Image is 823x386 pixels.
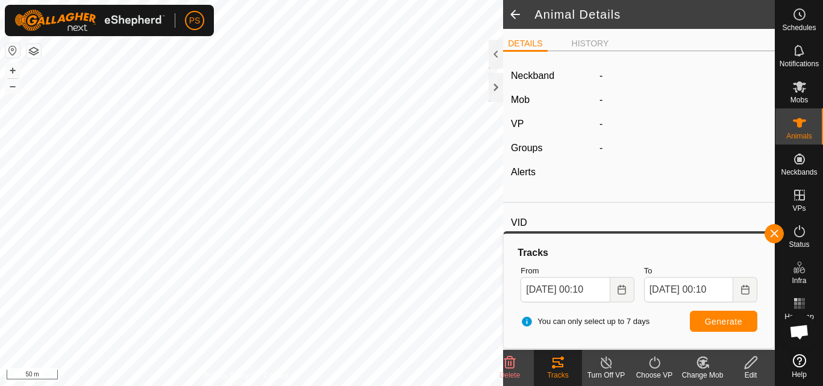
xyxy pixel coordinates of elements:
[792,205,806,212] span: VPs
[786,132,812,140] span: Animals
[781,314,818,350] div: Open chat
[14,10,165,31] img: Gallagher Logo
[644,265,757,277] label: To
[511,95,530,105] label: Mob
[595,141,772,155] div: -
[511,167,536,177] label: Alerts
[610,277,634,302] button: Choose Date
[630,370,678,381] div: Choose VP
[582,370,630,381] div: Turn Off VP
[5,43,20,58] button: Reset Map
[784,313,814,320] span: Heatmap
[599,119,602,129] app-display-virtual-paddock-transition: -
[27,44,41,58] button: Map Layers
[599,69,602,83] label: -
[690,311,757,332] button: Generate
[599,95,602,105] span: -
[789,241,809,248] span: Status
[5,79,20,93] button: –
[781,169,817,176] span: Neckbands
[678,370,727,381] div: Change Mob
[792,277,806,284] span: Infra
[511,143,542,153] label: Groups
[499,371,521,379] span: Delete
[503,37,547,52] li: DETAILS
[567,37,614,50] li: HISTORY
[511,69,554,83] label: Neckband
[733,277,757,302] button: Choose Date
[727,370,775,381] div: Edit
[521,265,634,277] label: From
[790,96,808,104] span: Mobs
[5,63,20,78] button: +
[189,14,201,27] span: PS
[511,215,596,231] label: VID
[204,370,249,381] a: Privacy Policy
[511,119,524,129] label: VP
[780,60,819,67] span: Notifications
[775,349,823,383] a: Help
[516,246,762,260] div: Tracks
[782,24,816,31] span: Schedules
[521,316,649,328] span: You can only select up to 7 days
[263,370,299,381] a: Contact Us
[705,317,742,326] span: Generate
[534,7,775,22] h2: Animal Details
[792,371,807,378] span: Help
[534,370,582,381] div: Tracks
